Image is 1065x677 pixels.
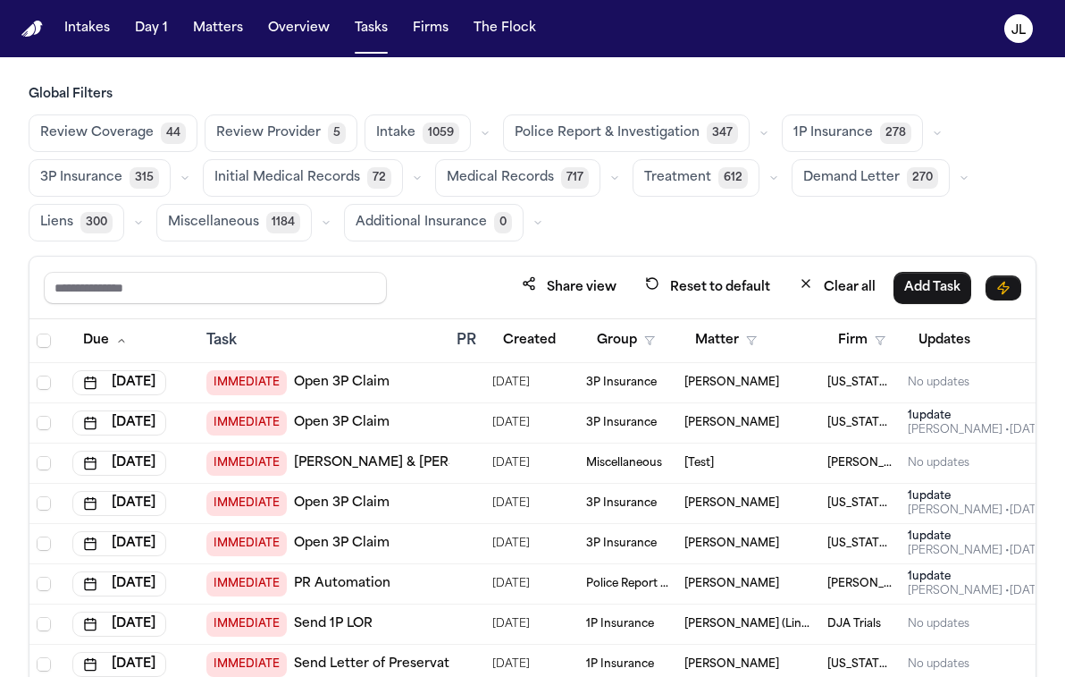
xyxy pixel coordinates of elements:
[37,537,51,551] span: Select row
[492,410,530,436] span: 6/4/2025, 11:51:01 PM
[261,13,337,45] button: Overview
[827,537,893,551] span: Michigan Auto Law
[21,21,43,38] img: Finch Logo
[908,529,1047,544] div: 1 update
[266,212,300,233] span: 1184
[206,370,287,395] span: IMMEDIATE
[348,13,395,45] button: Tasks
[907,167,938,189] span: 270
[985,275,1021,300] button: Immediate Task
[633,159,759,197] button: Treatment612
[908,584,1047,598] div: Last updated by Bennett Northcutt at 7/29/2025, 11:12:36 PM
[788,271,886,304] button: Clear all
[684,657,779,672] span: Dianna Smith
[908,489,1047,504] div: 1 update
[328,123,346,144] span: 5
[492,612,530,637] span: 8/6/2025, 9:38:34 AM
[72,612,166,637] button: [DATE]
[457,330,478,351] div: PR
[128,13,175,45] button: Day 1
[586,325,666,357] button: Group
[206,571,287,597] span: IMMEDIATE
[644,169,711,187] span: Treatment
[216,124,321,142] span: Review Provider
[423,123,459,144] span: 1059
[684,376,779,390] span: Toni Norwood
[37,577,51,591] span: Select row
[1011,24,1026,37] text: JL
[908,570,1047,584] div: 1 update
[827,577,893,591] span: Beck & Beck
[827,325,896,357] button: Firm
[586,577,670,591] span: Police Report & Investigation
[72,325,138,357] button: Due
[406,13,456,45] button: Firms
[21,21,43,38] a: Home
[492,370,530,395] span: 8/20/2025, 9:10:46 AM
[586,657,654,672] span: 1P Insurance
[294,656,636,673] a: Send Letter of Preservation for Defective Traffic Light
[37,617,51,631] span: Select row
[827,416,893,430] span: Michigan Auto Law
[827,456,893,470] span: Mohamed K Ahmed
[40,169,122,187] span: 3P Insurance
[206,491,287,516] span: IMMEDIATE
[492,531,530,556] span: 8/6/2025, 1:22:08 PM
[586,416,657,430] span: 3P Insurance
[168,214,259,232] span: Miscellaneous
[130,167,159,189] span: 315
[908,504,1047,518] div: Last updated by Julie Lopez at 8/20/2025, 11:22:43 AM
[29,204,124,241] button: Liens300
[72,491,166,516] button: [DATE]
[365,114,471,152] button: Intake1059
[586,456,662,470] span: Miscellaneous
[206,330,442,351] div: Task
[684,325,767,357] button: Matter
[72,571,166,597] button: [DATE]
[206,410,287,436] span: IMMEDIATE
[492,652,530,677] span: 7/31/2025, 11:47:51 AM
[72,531,166,556] button: [DATE]
[586,617,654,631] span: 1P Insurance
[893,272,971,304] button: Add Task
[294,374,390,392] a: Open 3P Claim
[515,124,700,142] span: Police Report & Investigation
[206,652,287,677] span: IMMEDIATE
[586,376,657,390] span: 3P Insurance
[37,416,51,430] span: Select row
[294,575,390,593] a: PR Automation
[37,456,51,470] span: Select row
[466,13,543,45] button: The Flock
[908,617,969,631] div: No updates
[586,537,657,551] span: 3P Insurance
[684,577,779,591] span: Leana Snow
[57,13,117,45] button: Intakes
[494,212,512,233] span: 0
[294,414,390,432] a: Open 3P Claim
[294,454,528,472] a: [PERSON_NAME] & [PERSON_NAME]
[72,451,166,476] button: [DATE]
[206,451,287,476] span: IMMEDIATE
[827,657,893,672] span: Michigan Auto Law
[356,214,487,232] span: Additional Insurance
[684,617,813,631] span: Kelly Saetern (Link to Fallon Ferguson)
[634,271,781,304] button: Reset to default
[161,123,186,144] span: 44
[511,271,627,304] button: Share view
[503,114,750,152] button: Police Report & Investigation347
[186,13,250,45] button: Matters
[367,167,391,189] span: 72
[214,169,360,187] span: Initial Medical Records
[793,124,873,142] span: 1P Insurance
[72,410,166,436] button: [DATE]
[684,456,714,470] span: [Test]
[684,537,779,551] span: Marlon Westbrook
[908,325,981,357] button: Updates
[344,204,524,241] button: Additional Insurance0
